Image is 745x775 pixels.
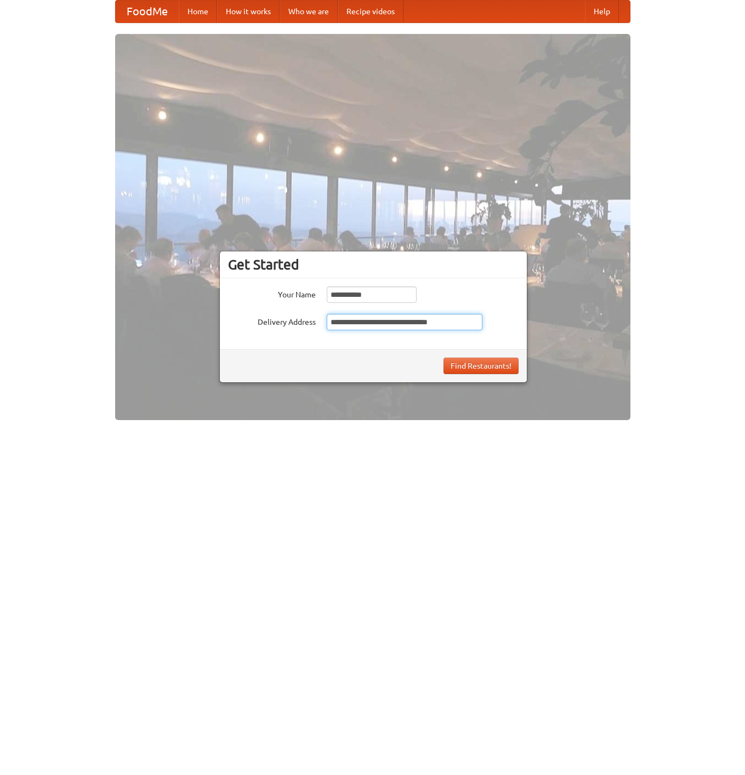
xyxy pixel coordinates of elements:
a: Who we are [280,1,338,22]
a: FoodMe [116,1,179,22]
a: Home [179,1,217,22]
button: Find Restaurants! [443,358,519,374]
label: Delivery Address [228,314,316,328]
a: How it works [217,1,280,22]
h3: Get Started [228,256,519,273]
a: Help [585,1,619,22]
label: Your Name [228,286,316,300]
a: Recipe videos [338,1,403,22]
